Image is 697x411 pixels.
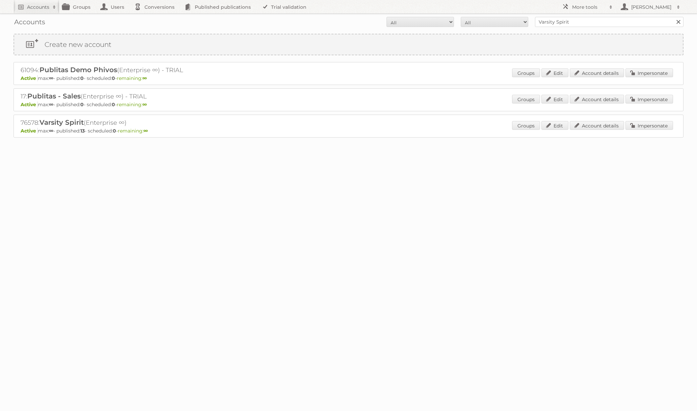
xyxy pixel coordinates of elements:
a: Impersonate [625,121,673,130]
span: remaining: [117,101,147,108]
a: Edit [541,121,568,130]
strong: ∞ [49,128,53,134]
h2: [PERSON_NAME] [629,4,673,10]
h2: 61094: (Enterprise ∞) - TRIAL [21,66,257,75]
strong: ∞ [49,75,53,81]
a: Impersonate [625,68,673,77]
strong: 0 [112,75,115,81]
a: Groups [512,95,540,104]
h2: 76578: (Enterprise ∞) [21,118,257,127]
a: Impersonate [625,95,673,104]
p: max: - published: - scheduled: - [21,101,676,108]
a: Groups [512,121,540,130]
span: Active [21,75,38,81]
strong: ∞ [143,128,148,134]
strong: ∞ [142,75,147,81]
a: Create new account [14,34,683,55]
span: Publitas Demo Phivos [39,66,117,74]
p: max: - published: - scheduled: - [21,128,676,134]
h2: More tools [572,4,606,10]
strong: 13 [80,128,85,134]
span: remaining: [117,75,147,81]
span: Active [21,101,38,108]
a: Account details [570,121,624,130]
strong: 0 [80,75,84,81]
strong: ∞ [49,101,53,108]
strong: 0 [113,128,116,134]
span: Active [21,128,38,134]
span: remaining: [118,128,148,134]
a: Edit [541,95,568,104]
strong: 0 [80,101,84,108]
a: Account details [570,68,624,77]
h2: 17: (Enterprise ∞) - TRIAL [21,92,257,101]
span: Publitas - Sales [27,92,81,100]
p: max: - published: - scheduled: - [21,75,676,81]
h2: Accounts [27,4,49,10]
a: Account details [570,95,624,104]
span: Varsity Spirit [39,118,84,126]
a: Edit [541,68,568,77]
a: Groups [512,68,540,77]
strong: ∞ [142,101,147,108]
strong: 0 [112,101,115,108]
